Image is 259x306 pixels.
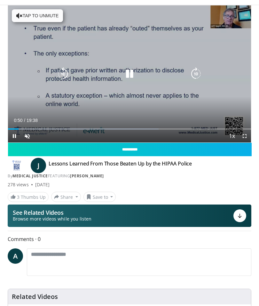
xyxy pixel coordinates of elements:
div: [DATE] [35,181,50,188]
p: See Related Videos [13,209,91,216]
a: [PERSON_NAME] [70,173,104,179]
button: Save to [83,192,116,202]
a: A [8,248,23,264]
a: 3 Thumbs Up [8,192,49,202]
button: Pause [8,130,21,142]
video-js: Video Player [8,5,251,142]
span: Browse more videos while you listen [13,216,91,222]
button: Tap to unmute [12,9,63,22]
button: Playback Rate [225,130,238,142]
div: By FEATURING [8,173,251,179]
h4: Lessons Learned From Those Beaten Up by the HIPAA Police [49,160,192,171]
button: Fullscreen [238,130,251,142]
button: Unmute [21,130,34,142]
a: Medical Justice [12,173,48,179]
span: Comments 0 [8,235,251,243]
span: 19:38 [27,118,38,123]
span: 0:50 [14,118,22,123]
h4: Related Videos [12,293,58,301]
span: 3 [17,194,20,200]
button: Share [51,192,81,202]
div: Progress Bar [8,128,251,130]
span: 278 views [8,181,29,188]
span: / [24,118,25,123]
button: See Related Videos Browse more videos while you listen [8,205,251,227]
img: Medical Justice [8,160,26,171]
a: J [31,158,46,173]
